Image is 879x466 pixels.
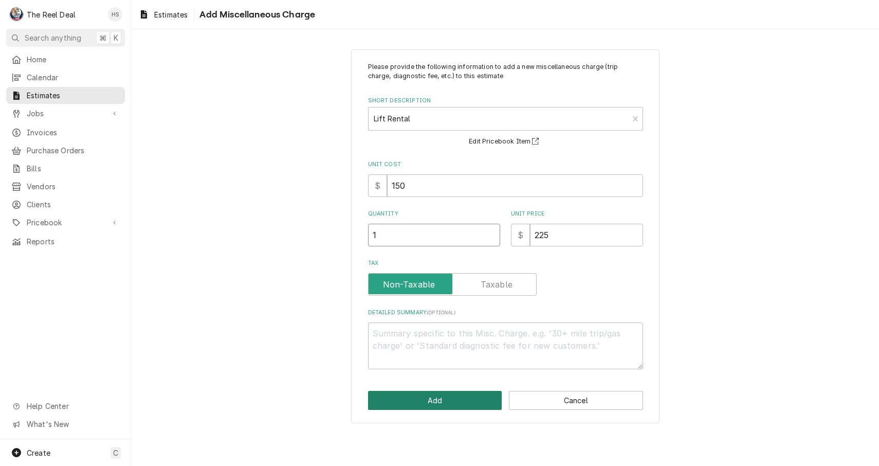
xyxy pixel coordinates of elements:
label: Unit Cost [368,160,643,169]
div: [object Object] [368,210,500,246]
div: $ [368,174,387,197]
span: Purchase Orders [27,145,120,156]
div: Heath Strawbridge's Avatar [108,7,122,22]
div: Line Item Create/Update [351,49,660,423]
a: Go to Jobs [6,105,125,122]
span: Reports [27,236,120,247]
span: What's New [27,419,119,429]
button: Add [368,391,502,410]
div: Button Group Row [368,391,643,410]
a: Invoices [6,124,125,141]
span: ⌘ [99,32,106,43]
span: Invoices [27,127,120,138]
button: Edit Pricebook Item [467,135,543,148]
span: Vendors [27,181,120,192]
div: The Reel Deal [27,9,76,20]
span: Calendar [27,72,120,83]
a: Clients [6,196,125,213]
span: Create [27,449,50,457]
div: Unit Cost [368,160,643,197]
label: Quantity [368,210,500,218]
span: Add Miscellaneous Charge [196,8,315,22]
label: Tax [368,259,643,267]
a: Estimates [6,87,125,104]
div: Line Item Create/Update Form [368,62,643,369]
span: Help Center [27,401,119,411]
a: Purchase Orders [6,142,125,159]
div: HS [108,7,122,22]
div: Detailed Summary [368,309,643,369]
div: [object Object] [511,210,643,246]
div: Tax [368,259,643,296]
span: K [114,32,118,43]
span: Clients [27,199,120,210]
span: Search anything [25,32,81,43]
span: ( optional ) [427,310,455,315]
a: Home [6,51,125,68]
a: Go to Pricebook [6,214,125,231]
a: Estimates [135,6,192,23]
a: Calendar [6,69,125,86]
label: Detailed Summary [368,309,643,317]
div: $ [511,224,530,246]
div: T [9,7,24,22]
a: Vendors [6,178,125,195]
a: Go to What's New [6,416,125,433]
a: Bills [6,160,125,177]
button: Cancel [509,391,643,410]
span: Pricebook [27,217,104,228]
div: Short Description [368,97,643,148]
a: Reports [6,233,125,250]
p: Please provide the following information to add a new miscellaneous charge (trip charge, diagnost... [368,62,643,81]
a: Go to Help Center [6,398,125,415]
span: C [113,447,118,458]
span: Jobs [27,108,104,119]
div: Button Group [368,391,643,410]
span: Home [27,54,120,65]
button: Search anything⌘K [6,29,125,47]
label: Unit Price [511,210,643,218]
span: Bills [27,163,120,174]
div: The Reel Deal's Avatar [9,7,24,22]
span: Estimates [154,9,188,20]
span: Estimates [27,90,120,101]
label: Short Description [368,97,643,105]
